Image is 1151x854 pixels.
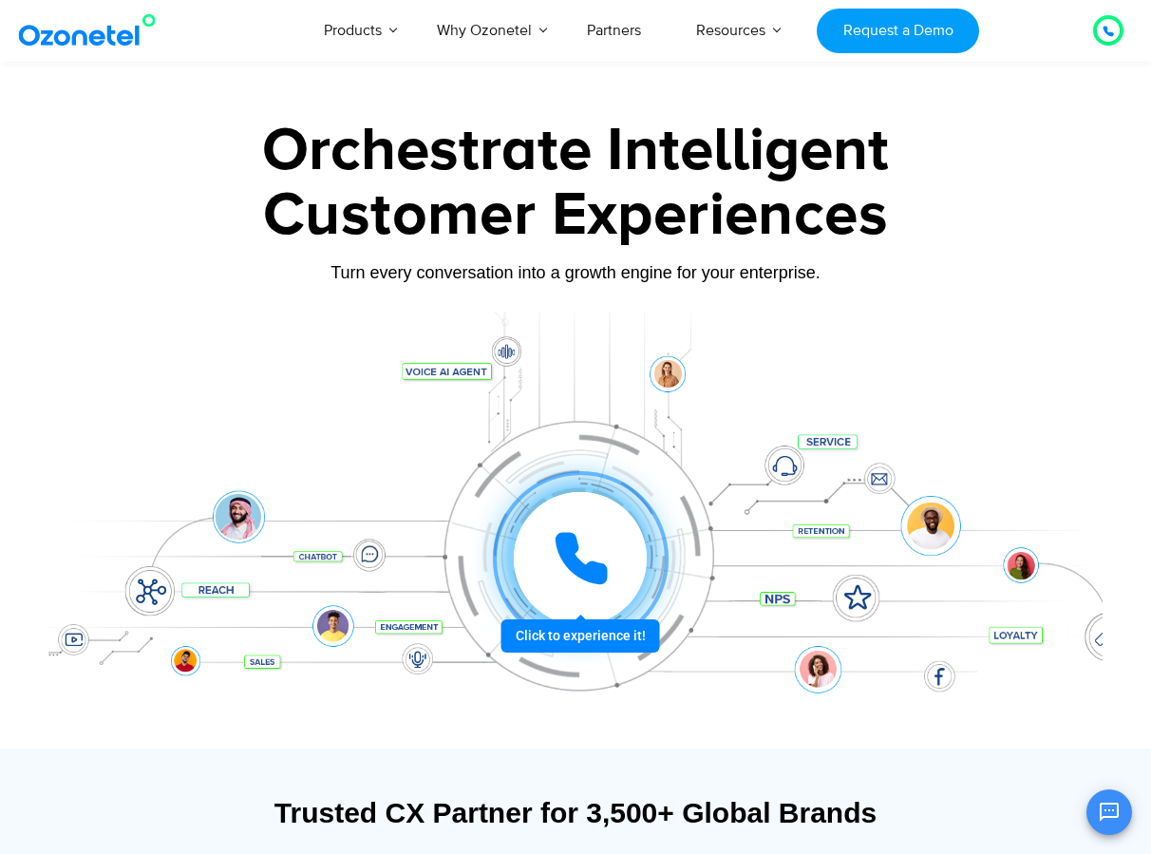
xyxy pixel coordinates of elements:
[58,796,1093,829] div: Trusted CX Partner for 3,500+ Global Brands
[817,9,979,53] a: Request a Demo
[48,170,1103,261] div: Customer Experiences
[48,121,1103,181] div: Orchestrate Intelligent
[48,262,1103,283] div: Turn every conversation into a growth engine for your enterprise.
[1086,789,1132,835] button: Open chat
